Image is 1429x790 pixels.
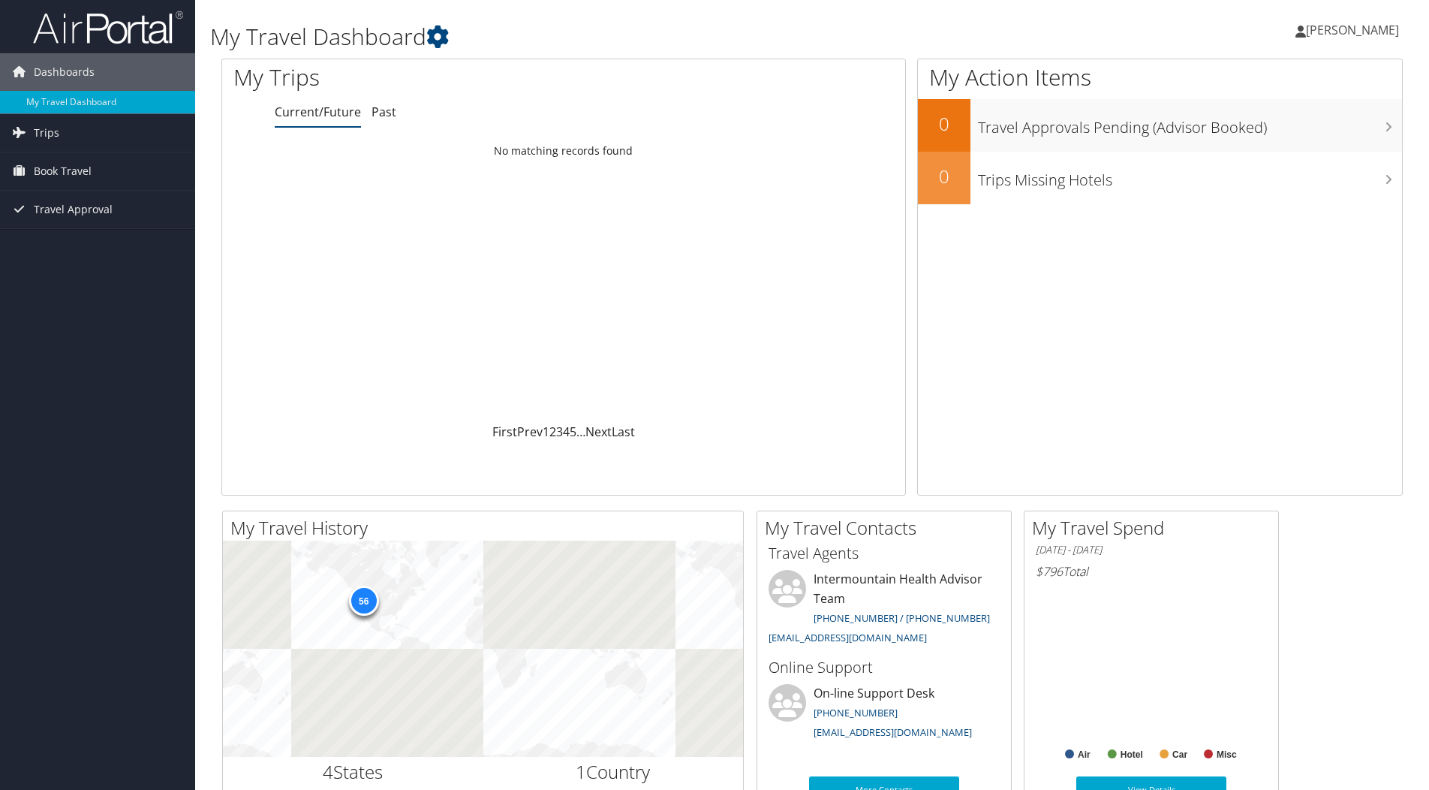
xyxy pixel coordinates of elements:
[34,53,95,91] span: Dashboards
[563,424,570,440] a: 4
[769,543,1000,564] h3: Travel Agents
[348,586,378,616] div: 56
[765,515,1011,541] h2: My Travel Contacts
[1032,515,1278,541] h2: My Travel Spend
[1172,749,1187,760] text: Car
[585,424,612,440] a: Next
[978,162,1402,191] h3: Trips Missing Hotels
[576,424,585,440] span: …
[495,759,733,785] h2: Country
[230,515,743,541] h2: My Travel History
[275,104,361,120] a: Current/Future
[918,152,1402,204] a: 0Trips Missing Hotels
[1036,563,1267,580] h6: Total
[549,424,556,440] a: 2
[233,62,609,93] h1: My Trips
[761,570,1007,650] li: Intermountain Health Advisor Team
[918,164,970,189] h2: 0
[576,759,586,784] span: 1
[1078,749,1091,760] text: Air
[814,611,990,625] a: [PHONE_NUMBER] / [PHONE_NUMBER]
[761,684,1007,746] li: On-line Support Desk
[1217,749,1237,760] text: Misc
[492,424,517,440] a: First
[1036,543,1267,557] h6: [DATE] - [DATE]
[612,424,635,440] a: Last
[323,759,333,784] span: 4
[34,114,59,152] span: Trips
[769,657,1000,678] h3: Online Support
[34,191,113,228] span: Travel Approval
[1036,563,1063,580] span: $796
[222,137,905,164] td: No matching records found
[1295,8,1414,53] a: [PERSON_NAME]
[210,21,1012,53] h1: My Travel Dashboard
[33,10,183,45] img: airportal-logo.png
[814,706,898,719] a: [PHONE_NUMBER]
[556,424,563,440] a: 3
[918,99,1402,152] a: 0Travel Approvals Pending (Advisor Booked)
[234,759,472,785] h2: States
[372,104,396,120] a: Past
[543,424,549,440] a: 1
[34,152,92,190] span: Book Travel
[814,725,972,739] a: [EMAIL_ADDRESS][DOMAIN_NAME]
[570,424,576,440] a: 5
[517,424,543,440] a: Prev
[918,62,1402,93] h1: My Action Items
[918,111,970,137] h2: 0
[769,631,927,644] a: [EMAIL_ADDRESS][DOMAIN_NAME]
[1121,749,1143,760] text: Hotel
[978,110,1402,138] h3: Travel Approvals Pending (Advisor Booked)
[1306,22,1399,38] span: [PERSON_NAME]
